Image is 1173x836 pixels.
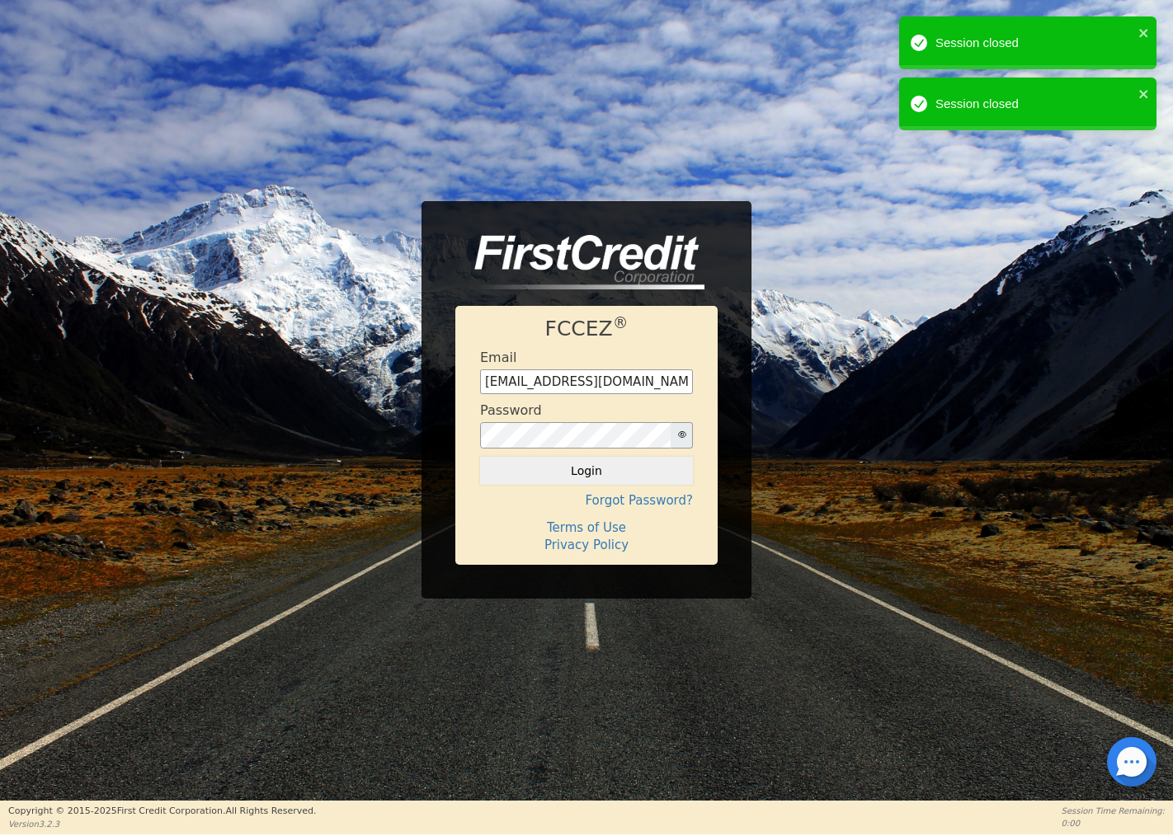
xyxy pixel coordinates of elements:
[480,317,693,341] h1: FCCEZ
[613,314,629,331] sup: ®
[480,402,542,418] h4: Password
[480,520,693,535] h4: Terms of Use
[935,34,1133,53] div: Session closed
[455,235,704,289] img: logo-CMu_cnol.png
[480,493,693,508] h4: Forgot Password?
[480,422,671,449] input: password
[480,457,693,485] button: Login
[8,818,316,830] p: Version 3.2.3
[480,538,693,552] h4: Privacy Policy
[1138,84,1150,103] button: close
[225,805,316,816] span: All Rights Reserved.
[8,805,316,819] p: Copyright © 2015- 2025 First Credit Corporation.
[1062,817,1165,829] p: 0:00
[935,95,1133,114] div: Session closed
[480,369,693,394] input: Enter email
[1138,23,1150,42] button: close
[480,350,516,365] h4: Email
[1062,805,1165,817] p: Session Time Remaining:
